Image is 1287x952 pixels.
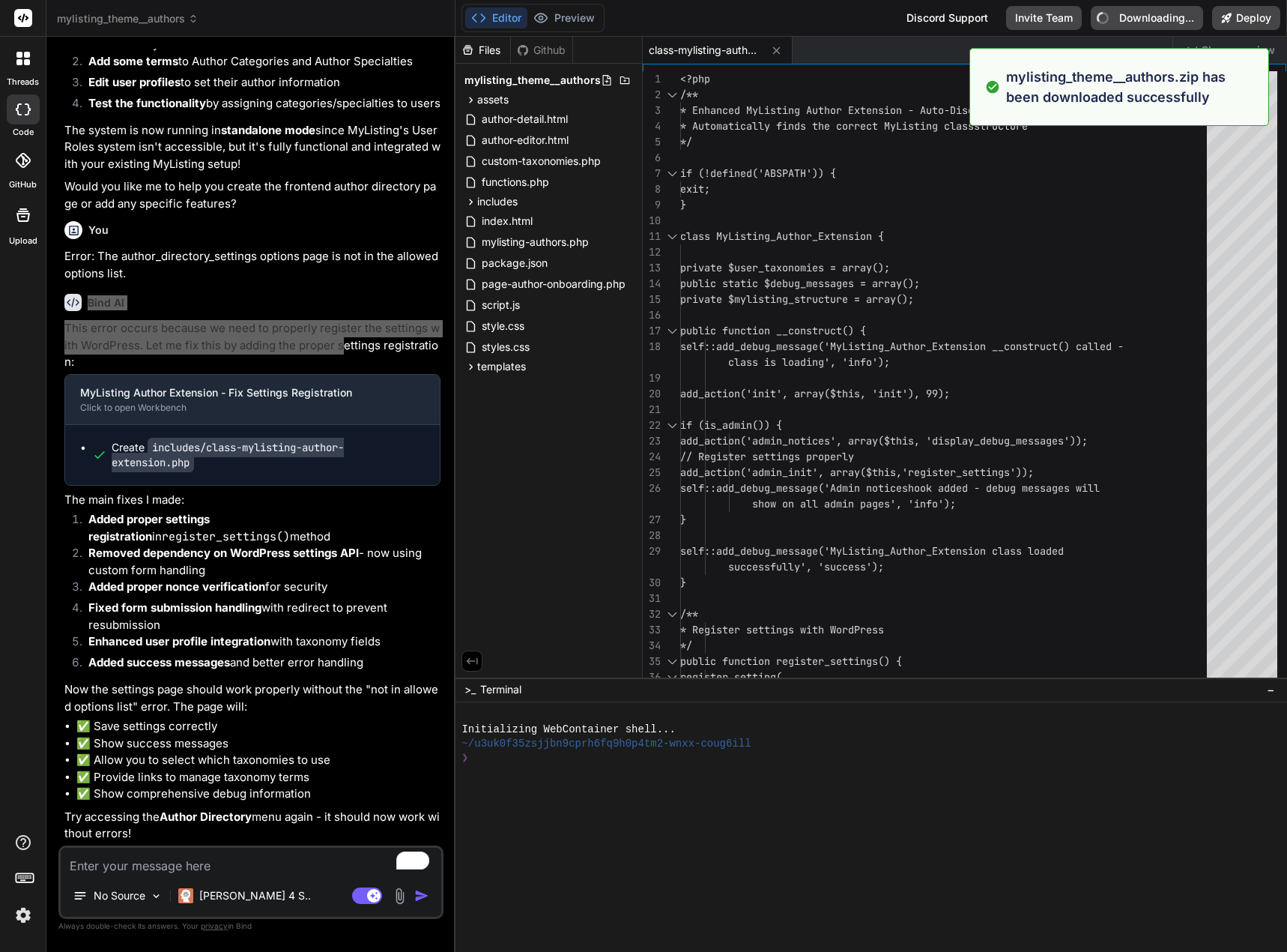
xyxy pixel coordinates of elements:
[76,718,440,735] li: ✅ Save settings correctly
[76,511,440,545] li: in method
[908,434,1088,448] span: s, 'display_debug_messages'));
[88,579,265,594] strong: Added proper nonce verification
[461,751,469,765] span: ❯
[1006,6,1082,30] button: Invite Team
[480,296,521,314] span: script.js
[643,71,661,87] div: 1
[477,92,509,107] span: assets
[680,481,908,495] span: self::add_debug_message('Admin notices
[643,449,661,465] div: 24
[88,75,181,89] strong: Edit user profiles
[643,103,661,118] div: 3
[511,43,572,58] div: Github
[643,213,661,229] div: 10
[477,359,526,374] span: templates
[643,543,661,559] div: 29
[76,95,440,116] li: by assigning categories/specialties to users
[680,166,836,180] span: if (!defined('ABSPATH')) {
[414,888,429,903] img: icon
[643,638,661,654] div: 34
[88,223,109,238] h6: You
[680,261,890,274] span: private $user_taxonomies = array();
[76,74,440,95] li: to set their author information
[662,418,682,433] div: Click to collapse the range.
[1006,67,1259,107] p: mylisting_theme__authors.zip has been downloaded successfully
[643,465,661,480] div: 25
[643,339,661,355] div: 18
[1202,43,1275,58] span: Show preview
[643,134,661,150] div: 5
[662,323,682,339] div: Click to collapse the range.
[94,888,145,903] p: No Source
[88,655,230,669] strong: Added success messages
[643,370,661,386] div: 19
[162,529,290,544] code: register_settings()
[88,634,270,648] strong: Enhanced user profile integration
[643,166,661,181] div: 7
[662,87,682,103] div: Click to collapse the range.
[680,182,710,196] span: exit;
[64,809,440,843] p: Try accessing the menu again - it should now work without errors!
[728,560,884,573] span: successfully', 'success');
[680,544,932,558] span: self::add_debug_message('MyListing_Author_
[480,275,627,293] span: page-author-onboarding.php
[680,72,710,85] span: <?php
[680,513,686,526] span: }
[9,235,37,247] label: Upload
[680,670,782,684] span: register_setting(
[76,600,440,633] li: with redirect to prevent resubmission
[680,576,686,589] span: }
[908,481,1100,495] span: hook added - debug messages will
[680,198,686,211] span: }
[64,492,440,509] p: The main fixes I made:
[88,96,206,110] strong: Test the functionality
[7,76,39,88] label: threads
[680,324,866,337] span: public function __construct() {
[643,654,661,669] div: 35
[932,387,950,400] span: 9);
[1267,682,1275,697] span: −
[680,292,914,306] span: private $mylisting_structure = array();
[643,433,661,449] div: 23
[680,340,932,353] span: self::add_debug_message('MyListing_Author_
[64,320,440,371] p: This error occurs because we need to properly register the settings with WordPress. Let me fix th...
[1212,6,1280,30] button: Deploy
[391,888,408,905] img: attachment
[662,654,682,669] div: Click to collapse the range.
[985,67,1000,107] img: alert
[80,385,401,400] div: MyListing Author Extension - Fix Settings Registration
[464,682,476,697] span: >_
[58,919,443,933] p: Always double-check its answers. Your in Bind
[13,126,34,139] label: code
[728,355,890,369] span: class is loading', 'info');
[112,438,344,472] code: includes/class-mylisting-author-extension.php
[643,118,661,134] div: 4
[88,600,261,615] strong: Fixed form submission handling
[643,575,661,591] div: 30
[112,440,425,470] div: Create
[88,512,213,543] strong: Added proper settings registration
[752,497,956,510] span: show on all admin pages', 'info');
[160,810,252,824] strong: Author Directory
[480,233,590,251] span: mylisting-authors.php
[76,579,440,600] li: for security
[64,681,440,715] p: Now the settings page should work properly without the "not in allowed options list" error. The p...
[1091,6,1203,30] button: Downloading...
[643,606,661,622] div: 32
[643,150,661,166] div: 6
[643,276,661,292] div: 14
[974,119,1028,133] span: structure
[9,178,37,191] label: GitHub
[643,307,661,323] div: 16
[680,450,854,463] span: // Register settings properly
[897,6,997,30] div: Discord Support
[480,110,569,128] span: author-detail.html
[461,723,675,737] span: Initializing WebContainer shell...
[932,544,1064,558] span: Extension class loaded
[150,890,163,903] img: Pick Models
[201,921,228,930] span: privacy
[643,591,661,606] div: 31
[88,54,178,68] strong: Add some terms
[480,682,521,697] span: Terminal
[480,338,531,356] span: styles.css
